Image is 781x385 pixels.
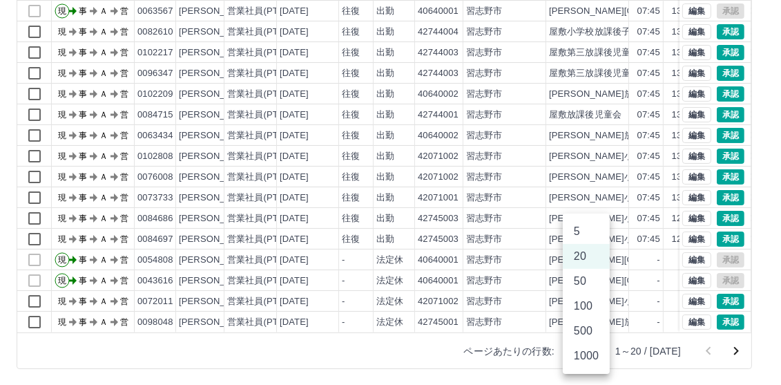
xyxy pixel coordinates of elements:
[563,269,610,294] li: 50
[563,319,610,344] li: 500
[563,344,610,368] li: 1000
[563,219,610,244] li: 5
[563,244,610,269] li: 20
[563,294,610,319] li: 100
